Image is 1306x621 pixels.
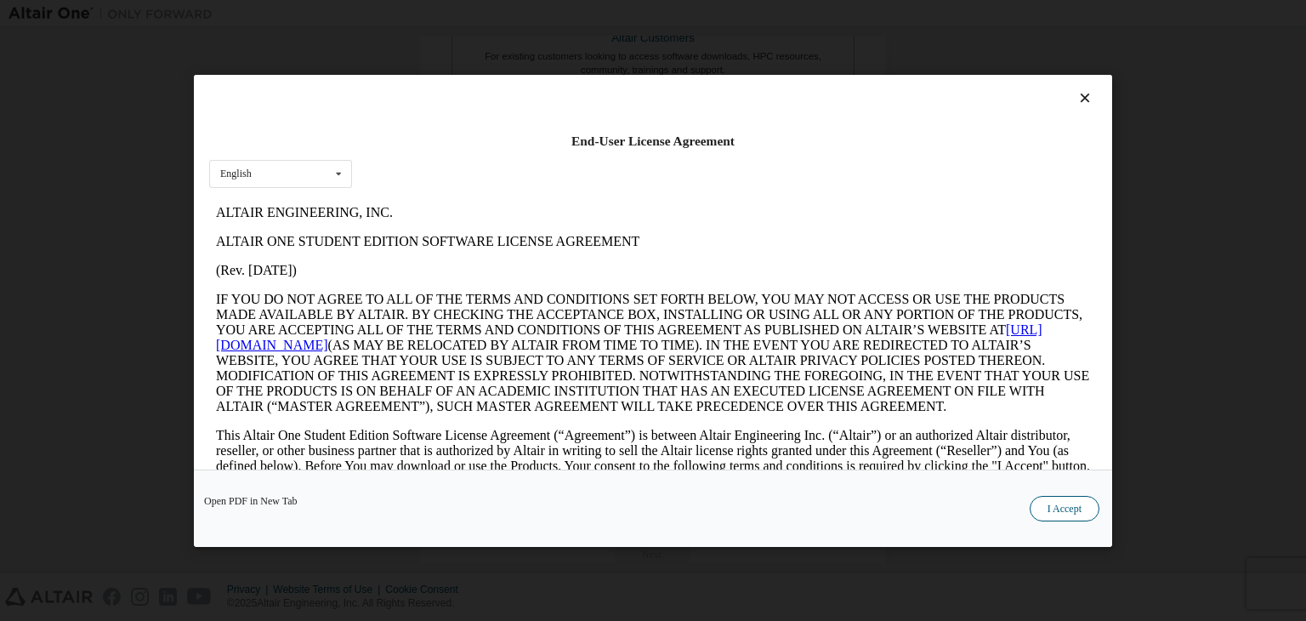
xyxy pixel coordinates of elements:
[7,36,881,51] p: ALTAIR ONE STUDENT EDITION SOFTWARE LICENSE AGREEMENT
[209,133,1097,150] div: End-User License Agreement
[220,168,252,179] div: English
[7,124,833,154] a: [URL][DOMAIN_NAME]
[204,496,298,506] a: Open PDF in New Tab
[7,7,881,22] p: ALTAIR ENGINEERING, INC.
[7,230,881,291] p: This Altair One Student Edition Software License Agreement (“Agreement”) is between Altair Engine...
[7,94,881,216] p: IF YOU DO NOT AGREE TO ALL OF THE TERMS AND CONDITIONS SET FORTH BELOW, YOU MAY NOT ACCESS OR USE...
[7,65,881,80] p: (Rev. [DATE])
[1030,496,1099,521] button: I Accept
